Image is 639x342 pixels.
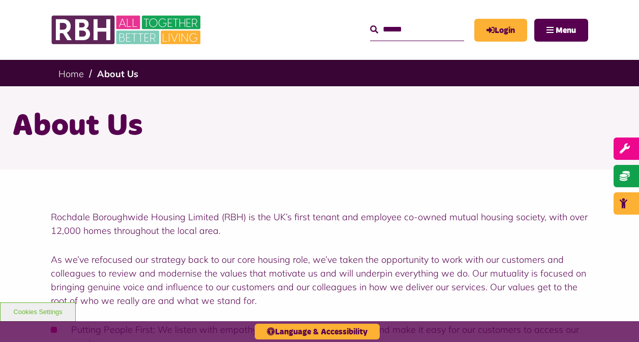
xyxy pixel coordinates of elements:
a: MyRBH [474,19,527,42]
button: Language & Accessibility [255,324,380,339]
iframe: Netcall Web Assistant for live chat [593,296,639,342]
a: About Us [97,68,138,80]
button: Navigation [534,19,588,42]
p: As we’ve refocused our strategy back to our core housing role, we’ve taken the opportunity to wor... [51,253,588,307]
h1: About Us [12,107,627,146]
p: Rochdale Boroughwide Housing Limited (RBH) is the UK’s first tenant and employee co-owned mutual ... [51,210,588,237]
span: Menu [556,26,576,35]
a: Home [58,68,84,80]
img: RBH [51,10,203,50]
